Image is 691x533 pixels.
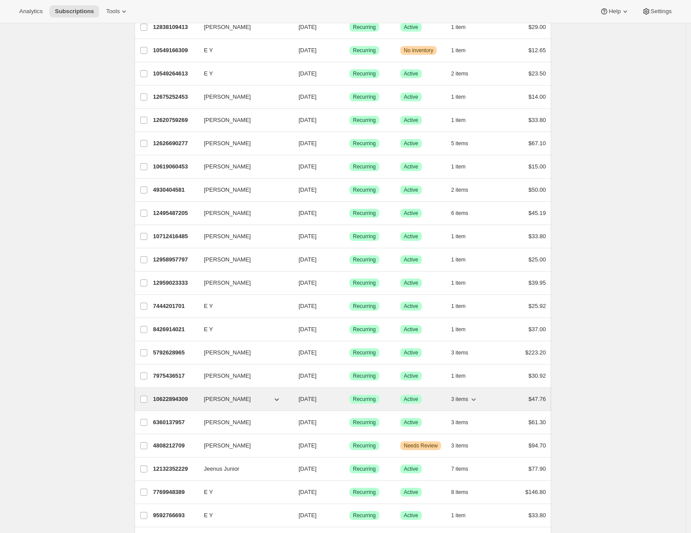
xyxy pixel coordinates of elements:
[153,300,546,312] div: 7444201701E Y[DATE]SuccessRecurringSuccessActive1 item$25.92
[204,279,251,287] span: [PERSON_NAME]
[199,508,286,522] button: E Y
[528,256,546,263] span: $25.00
[199,113,286,127] button: [PERSON_NAME]
[19,8,43,15] span: Analytics
[153,395,197,404] p: 10622894309
[199,20,286,34] button: [PERSON_NAME]
[153,232,197,241] p: 10712416485
[353,24,376,31] span: Recurring
[404,489,418,496] span: Active
[353,349,376,356] span: Recurring
[528,279,546,286] span: $39.95
[404,512,418,519] span: Active
[651,8,672,15] span: Settings
[353,117,376,124] span: Recurring
[153,137,546,150] div: 12626690277[PERSON_NAME][DATE]SuccessRecurringSuccessActive5 items$67.10
[204,372,251,380] span: [PERSON_NAME]
[353,256,376,263] span: Recurring
[199,439,286,453] button: [PERSON_NAME]
[153,440,546,452] div: 4808212709[PERSON_NAME][DATE]SuccessRecurringWarningNeeds Review3 items$94.70
[528,70,546,77] span: $23.50
[299,489,317,495] span: [DATE]
[153,139,197,148] p: 12626690277
[299,419,317,426] span: [DATE]
[528,442,546,449] span: $94.70
[451,230,475,243] button: 1 item
[299,512,317,519] span: [DATE]
[528,186,546,193] span: $50.00
[299,465,317,472] span: [DATE]
[451,254,475,266] button: 1 item
[153,465,197,473] p: 12132352229
[404,233,418,240] span: Active
[528,326,546,333] span: $37.00
[153,372,197,380] p: 7975436517
[404,256,418,263] span: Active
[153,44,546,57] div: 10549166309E Y[DATE]SuccessRecurringWarningNo inventory1 item$12.65
[299,233,317,240] span: [DATE]
[299,47,317,54] span: [DATE]
[451,489,468,496] span: 8 items
[101,5,134,18] button: Tools
[199,392,286,406] button: [PERSON_NAME]
[299,186,317,193] span: [DATE]
[528,512,546,519] span: $33.80
[451,370,475,382] button: 1 item
[451,137,478,150] button: 5 items
[528,396,546,402] span: $47.76
[609,8,620,15] span: Help
[451,486,478,498] button: 8 items
[204,23,251,32] span: [PERSON_NAME]
[451,140,468,147] span: 5 items
[404,303,418,310] span: Active
[528,24,546,30] span: $29.00
[451,47,466,54] span: 1 item
[199,415,286,429] button: [PERSON_NAME]
[153,162,197,171] p: 10619060453
[528,210,546,216] span: $45.19
[153,441,197,450] p: 4808212709
[451,465,468,472] span: 7 items
[451,24,466,31] span: 1 item
[404,465,418,472] span: Active
[451,70,468,77] span: 2 items
[153,488,197,497] p: 7769948389
[299,24,317,30] span: [DATE]
[451,509,475,522] button: 1 item
[204,69,213,78] span: E Y
[204,465,239,473] span: Jeenus Junior
[404,396,418,403] span: Active
[404,117,418,124] span: Active
[451,93,466,100] span: 1 item
[153,347,546,359] div: 5792628965[PERSON_NAME][DATE]SuccessRecurringSuccessActive3 items$223.20
[404,372,418,379] span: Active
[204,232,251,241] span: [PERSON_NAME]
[153,348,197,357] p: 5792628965
[204,93,251,101] span: [PERSON_NAME]
[199,299,286,313] button: E Y
[55,8,94,15] span: Subscriptions
[353,442,376,449] span: Recurring
[153,279,197,287] p: 12959023333
[353,419,376,426] span: Recurring
[153,23,197,32] p: 12838109413
[199,43,286,57] button: E Y
[595,5,634,18] button: Help
[204,395,251,404] span: [PERSON_NAME]
[353,372,376,379] span: Recurring
[14,5,48,18] button: Analytics
[404,163,418,170] span: Active
[153,68,546,80] div: 10549264613E Y[DATE]SuccessRecurringSuccessActive2 items$23.50
[199,206,286,220] button: [PERSON_NAME]
[451,161,475,173] button: 1 item
[153,21,546,33] div: 12838109413[PERSON_NAME][DATE]SuccessRecurringSuccessActive1 item$29.00
[404,70,418,77] span: Active
[199,229,286,243] button: [PERSON_NAME]
[50,5,99,18] button: Subscriptions
[404,442,438,449] span: Needs Review
[299,396,317,402] span: [DATE]
[299,70,317,77] span: [DATE]
[199,369,286,383] button: [PERSON_NAME]
[299,256,317,263] span: [DATE]
[299,210,317,216] span: [DATE]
